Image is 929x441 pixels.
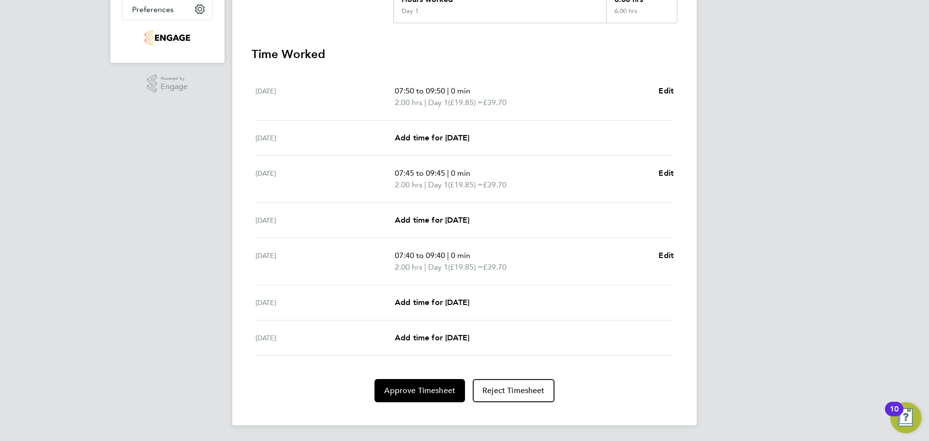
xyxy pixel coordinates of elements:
a: Go to home page [122,30,213,46]
span: 0 min [451,251,470,260]
span: 0 min [451,86,470,95]
span: Day 1 [428,179,448,191]
span: Add time for [DATE] [395,333,469,342]
span: 2.00 hrs [395,180,422,189]
button: Approve Timesheet [375,379,465,402]
a: Edit [659,167,674,179]
span: Edit [659,251,674,260]
div: [DATE] [255,332,395,344]
a: Add time for [DATE] [395,214,469,226]
span: Preferences [132,5,174,14]
a: Add time for [DATE] [395,332,469,344]
span: £39.70 [483,98,507,107]
span: £39.70 [483,180,507,189]
div: [DATE] [255,85,395,108]
a: Edit [659,85,674,97]
span: Add time for [DATE] [395,133,469,142]
a: Add time for [DATE] [395,132,469,144]
div: Day 1 [402,7,419,15]
span: | [424,98,426,107]
span: | [424,262,426,272]
span: Edit [659,168,674,178]
span: Powered by [161,75,188,83]
button: Open Resource Center, 10 new notifications [890,402,921,433]
span: Edit [659,86,674,95]
span: Day 1 [428,261,448,273]
span: 07:40 to 09:40 [395,251,445,260]
span: 07:50 to 09:50 [395,86,445,95]
span: | [424,180,426,189]
a: Add time for [DATE] [395,297,469,308]
span: | [447,168,449,178]
span: Approve Timesheet [384,386,455,395]
span: (£19.85) = [448,262,483,272]
div: [DATE] [255,132,395,144]
a: Powered byEngage [147,75,188,93]
span: 2.00 hrs [395,262,422,272]
span: 2.00 hrs [395,98,422,107]
div: [DATE] [255,214,395,226]
h3: Time Worked [252,46,677,62]
span: | [447,251,449,260]
img: g4s7-logo-retina.png [145,30,190,46]
span: Engage [161,83,188,91]
span: | [447,86,449,95]
div: [DATE] [255,250,395,273]
a: Edit [659,250,674,261]
span: (£19.85) = [448,98,483,107]
button: Reject Timesheet [473,379,554,402]
span: 07:45 to 09:45 [395,168,445,178]
span: £39.70 [483,262,507,272]
span: (£19.85) = [448,180,483,189]
span: Add time for [DATE] [395,298,469,307]
div: [DATE] [255,297,395,308]
div: [DATE] [255,167,395,191]
div: 6.00 hrs [606,7,677,23]
div: 10 [890,409,899,422]
span: Add time for [DATE] [395,215,469,225]
span: 0 min [451,168,470,178]
span: Day 1 [428,97,448,108]
span: Reject Timesheet [482,386,545,395]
